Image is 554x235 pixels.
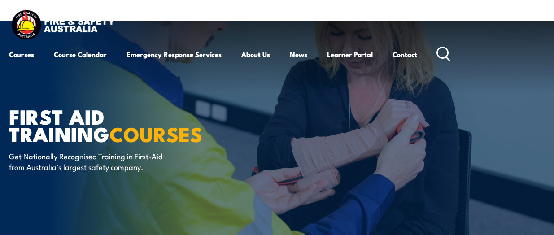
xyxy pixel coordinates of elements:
[327,44,373,65] a: Learner Portal
[290,44,307,65] a: News
[109,118,202,149] strong: COURSES
[9,151,173,172] p: Get Nationally Recognised Training in First-Aid from Australia’s largest safety company.
[54,44,107,65] a: Course Calendar
[9,44,34,65] a: Courses
[241,44,270,65] a: About Us
[9,107,231,142] h1: First Aid Training
[127,44,222,65] a: Emergency Response Services
[393,44,417,65] a: Contact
